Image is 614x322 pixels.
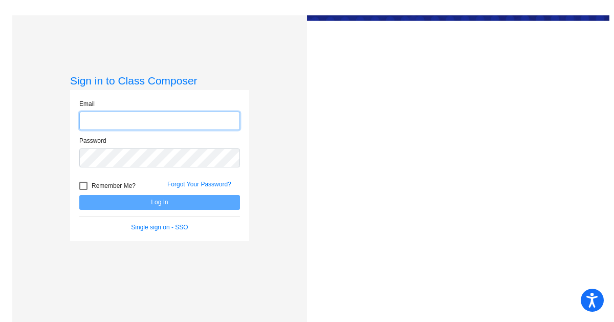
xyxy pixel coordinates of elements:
a: Single sign on - SSO [131,224,188,231]
label: Password [79,136,106,145]
label: Email [79,99,95,109]
button: Log In [79,195,240,210]
h3: Sign in to Class Composer [70,74,249,87]
a: Forgot Your Password? [167,181,231,188]
span: Remember Me? [92,180,136,192]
